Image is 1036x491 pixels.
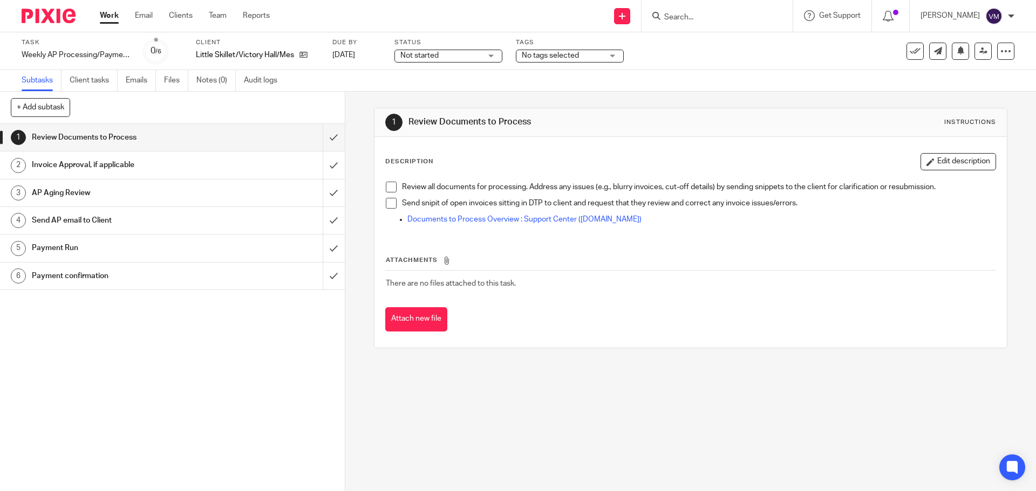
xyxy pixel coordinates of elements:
div: Instructions [944,118,996,127]
p: Description [385,157,433,166]
button: Edit description [921,153,996,170]
a: Team [209,10,227,21]
a: Client tasks [70,70,118,91]
span: No tags selected [522,52,579,59]
a: Email [135,10,153,21]
h1: AP Aging Review [32,185,219,201]
span: There are no files attached to this task. [386,280,516,287]
h1: Invoice Approval, if applicable [32,157,219,173]
a: Work [100,10,119,21]
label: Client [196,38,319,47]
img: svg%3E [985,8,1003,25]
a: Emails [126,70,156,91]
span: [DATE] [332,51,355,59]
div: 6 [11,268,26,283]
a: Clients [169,10,193,21]
a: Files [164,70,188,91]
label: Task [22,38,129,47]
a: Audit logs [244,70,285,91]
label: Due by [332,38,381,47]
div: 2 [11,158,26,173]
label: Status [394,38,502,47]
h1: Payment Run [32,240,219,256]
img: Pixie [22,9,76,23]
div: 5 [11,241,26,256]
span: Attachments [386,257,438,263]
h1: Review Documents to Process [32,129,219,146]
h1: Send AP email to Client [32,212,219,229]
a: Subtasks [22,70,62,91]
div: 1 [385,114,403,131]
button: Attach new file [385,307,447,331]
h1: Review Documents to Process [408,116,714,128]
input: Search [663,13,760,23]
button: + Add subtask [11,98,70,116]
div: Weekly AP Processing/Payment [22,50,129,60]
label: Tags [516,38,624,47]
p: Little Skillet/Victory Hall/Mestiza [196,50,294,60]
p: Review all documents for processing. Address any issues (e.g., blurry invoices, cut-off details) ... [402,182,995,192]
div: 3 [11,185,26,200]
div: 4 [11,213,26,228]
h1: Payment confirmation [32,268,219,284]
div: 0 [151,45,161,57]
a: Reports [243,10,270,21]
p: Send snipit of open invoices sitting in DTP to client and request that they review and correct an... [402,198,995,209]
div: 1 [11,130,26,145]
span: Get Support [819,12,861,19]
a: Notes (0) [196,70,236,91]
span: Not started [400,52,439,59]
p: [PERSON_NAME] [921,10,980,21]
a: Documents to Process Overview : Support Center ([DOMAIN_NAME]) [407,216,642,223]
small: /6 [155,49,161,54]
